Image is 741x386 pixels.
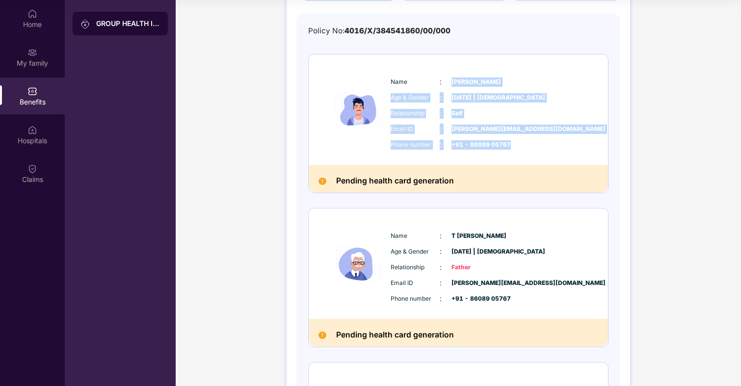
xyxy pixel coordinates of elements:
img: svg+xml;base64,PHN2ZyBpZD0iSG9zcGl0YWxzIiB4bWxucz0iaHR0cDovL3d3dy53My5vcmcvMjAwMC9zdmciIHdpZHRoPS... [27,125,37,135]
img: svg+xml;base64,PHN2ZyB3aWR0aD0iMjAiIGhlaWdodD0iMjAiIHZpZXdCb3g9IjAgMCAyMCAyMCIgZmlsbD0ibm9uZSIgeG... [80,19,90,29]
span: [DATE] | [DEMOGRAPHIC_DATA] [451,93,501,103]
span: : [440,92,442,103]
div: Policy No: [308,25,450,37]
span: [PERSON_NAME][EMAIL_ADDRESS][DOMAIN_NAME] [451,125,501,134]
span: : [440,231,442,241]
span: : [440,139,442,150]
h2: Pending health card generation [336,175,454,188]
span: : [440,293,442,304]
span: Name [391,232,440,241]
span: Age & Gender [391,93,440,103]
span: [PERSON_NAME][EMAIL_ADDRESS][DOMAIN_NAME] [451,279,501,288]
span: [PERSON_NAME] [451,77,501,87]
span: : [440,77,442,87]
h2: Pending health card generation [336,329,454,342]
img: Pending [318,178,326,185]
img: svg+xml;base64,PHN2ZyB3aWR0aD0iMjAiIGhlaWdodD0iMjAiIHZpZXdCb3g9IjAgMCAyMCAyMCIgZmlsbD0ibm9uZSIgeG... [27,48,37,57]
span: 4016/X/384541860/00/000 [344,26,450,35]
img: icon [329,221,388,307]
div: GROUP HEALTH INSURANCE [96,19,160,28]
span: Email ID [391,125,440,134]
img: Pending [318,332,326,339]
span: +91 - 86089 05767 [451,294,501,304]
span: Father [451,263,501,272]
span: Phone number [391,294,440,304]
img: icon [329,67,388,153]
span: Phone number [391,140,440,150]
span: : [440,124,442,134]
span: Relationship [391,263,440,272]
span: Self [451,109,501,118]
img: svg+xml;base64,PHN2ZyBpZD0iSG9tZSIgeG1sbnM9Imh0dHA6Ly93d3cudzMub3JnLzIwMDAvc3ZnIiB3aWR0aD0iMjAiIG... [27,9,37,19]
img: svg+xml;base64,PHN2ZyBpZD0iQmVuZWZpdHMiIHhtbG5zPSJodHRwOi8vd3d3LnczLm9yZy8yMDAwL3N2ZyIgd2lkdGg9Ij... [27,86,37,96]
span: : [440,108,442,119]
span: +91 - 86089 05767 [451,140,501,150]
span: [DATE] | [DEMOGRAPHIC_DATA] [451,247,501,257]
span: T [PERSON_NAME] [451,232,501,241]
span: : [440,246,442,257]
span: Email ID [391,279,440,288]
img: svg+xml;base64,PHN2ZyBpZD0iQ2xhaW0iIHhtbG5zPSJodHRwOi8vd3d3LnczLm9yZy8yMDAwL3N2ZyIgd2lkdGg9IjIwIi... [27,164,37,174]
span: : [440,278,442,288]
span: Age & Gender [391,247,440,257]
span: Relationship [391,109,440,118]
span: : [440,262,442,273]
span: Name [391,77,440,87]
